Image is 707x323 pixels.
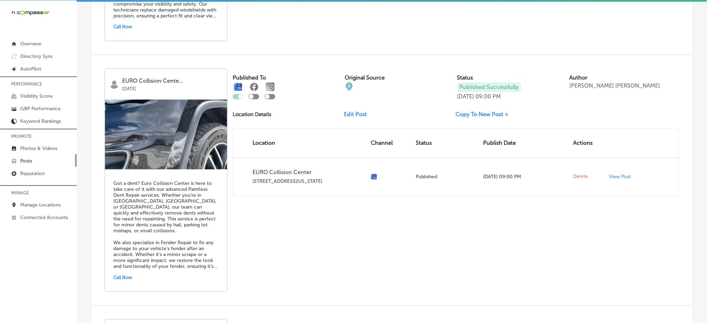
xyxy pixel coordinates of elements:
p: View Post [609,174,631,180]
label: Original Source [345,75,385,81]
p: Posts [20,158,32,164]
p: Published Successfully [457,83,521,92]
img: cba84b02adce74ede1fb4a8549a95eca.png [345,83,353,91]
p: Visibility Score [20,93,53,99]
p: Connected Accounts [20,215,68,220]
th: Channel [368,129,413,158]
p: Overview [20,41,41,47]
a: Edit Post [344,111,373,118]
p: [STREET_ADDRESS][US_STATE] [253,179,365,185]
h5: Got a dent? Euro Collision Center is here to take care of it with our advanced Paintless Dent Rep... [113,181,219,270]
label: Published To [233,75,266,81]
p: Keyword Rankings [20,118,61,124]
p: 09:00 PM [476,93,501,100]
img: d44bec94-d354-4d4e-8548-596a76c1229cpaintless-dent-repair-euro-collision-center-highlands-r.jpg [105,100,227,170]
p: Reputation [20,171,45,176]
p: [DATE] [457,93,474,100]
th: Status [413,129,480,158]
p: [PERSON_NAME] [PERSON_NAME] [569,83,660,89]
img: 660ab0bf-5cc7-4cb8-ba1c-48b5ae0f18e60NCTV_CLogo_TV_Black_-500x88.png [11,9,50,16]
p: Published [416,174,477,180]
p: GBP Performance [20,106,61,112]
p: Photos & Videos [20,145,57,151]
th: Location [233,129,368,158]
p: [DATE] [122,84,222,92]
img: logo [110,80,119,89]
a: Copy To New Post + [456,111,514,118]
label: Author [569,75,587,81]
p: Location Details [233,112,271,118]
p: EURO Collision Cente... [122,78,222,84]
p: Manage Locations [20,202,61,208]
p: EURO Collision Center [253,169,365,176]
label: Status [457,75,473,81]
p: [DATE] 09:00 PM [483,174,567,180]
th: Actions [570,129,606,158]
a: View Post [609,174,640,180]
th: Publish Date [480,129,570,158]
span: Delete [573,174,588,180]
p: Directory Sync [20,53,53,59]
p: AutoPilot [20,66,41,72]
